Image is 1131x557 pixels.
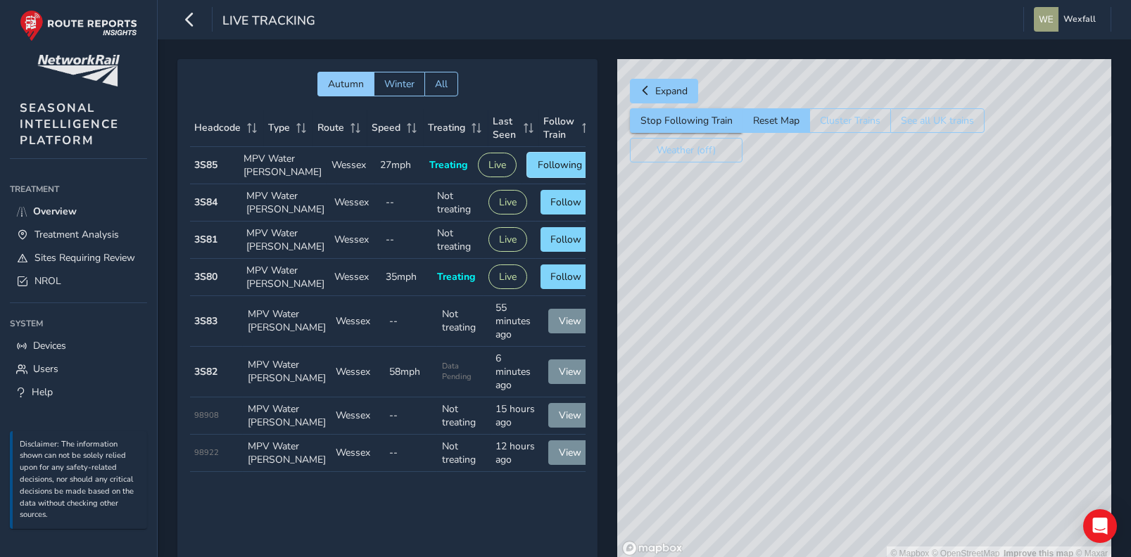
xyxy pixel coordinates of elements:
[432,222,484,259] td: Not treating
[551,233,582,246] span: Follow
[437,270,475,283] span: Treating
[559,365,581,378] span: View
[442,361,486,382] span: Data Pending
[890,108,985,133] button: See all UK trains
[478,153,517,177] button: Live
[437,296,491,347] td: Not treating
[33,339,66,352] span: Devices
[429,121,466,134] span: Treating
[437,397,491,435] td: Not treating
[10,179,147,200] div: Treatment
[1034,7,1101,32] button: Wexfall
[384,296,438,347] td: --
[10,200,147,223] a: Overview
[32,385,53,399] span: Help
[10,334,147,357] a: Devices
[491,397,544,435] td: 15 hours ago
[374,72,424,96] button: Winter
[559,314,581,328] span: View
[243,296,331,347] td: MPV Water [PERSON_NAME]
[269,121,291,134] span: Type
[630,138,743,162] button: Weather (off)
[10,223,147,246] a: Treatment Analysis
[432,184,484,222] td: Not treating
[541,190,593,215] button: Follow
[488,227,527,252] button: Live
[222,12,315,32] span: Live Tracking
[195,121,241,134] span: Headcode
[375,147,424,184] td: 27mph
[548,403,592,428] button: View
[195,196,218,209] strong: 3S84
[33,205,77,218] span: Overview
[34,228,119,241] span: Treatment Analysis
[544,115,578,141] span: Follow Train
[381,259,432,296] td: 35mph
[33,362,58,376] span: Users
[548,309,592,333] button: View
[195,447,220,458] span: 98922
[331,296,384,347] td: Wessex
[241,184,329,222] td: MPV Water [PERSON_NAME]
[195,158,218,172] strong: 3S85
[10,269,147,293] a: NROL
[243,397,331,435] td: MPV Water [PERSON_NAME]
[10,246,147,269] a: Sites Requiring Review
[1063,7,1096,32] span: Wexfall
[243,435,331,472] td: MPV Water [PERSON_NAME]
[241,259,329,296] td: MPV Water [PERSON_NAME]
[435,77,448,91] span: All
[331,435,384,472] td: Wessex
[493,115,519,141] span: Last Seen
[10,380,147,404] a: Help
[437,435,491,472] td: Not treating
[20,439,140,522] p: Disclaimer: The information shown can not be solely relied upon for any safety-related decisions,...
[10,313,147,334] div: System
[34,274,61,288] span: NROL
[37,55,120,87] img: customer logo
[559,446,581,459] span: View
[538,158,582,172] span: Following
[541,264,593,289] button: Follow
[328,77,364,91] span: Autumn
[384,397,438,435] td: --
[318,121,345,134] span: Route
[548,359,592,384] button: View
[630,108,743,133] button: Stop Following Train
[559,409,581,422] span: View
[195,270,218,283] strong: 3S80
[195,314,218,328] strong: 3S83
[317,72,374,96] button: Autumn
[327,147,375,184] td: Wessex
[34,251,135,264] span: Sites Requiring Review
[527,153,593,177] button: Following
[331,397,384,435] td: Wessex
[429,158,467,172] span: Treating
[384,77,415,91] span: Winter
[241,222,329,259] td: MPV Water [PERSON_NAME]
[743,108,809,133] button: Reset Map
[548,440,592,465] button: View
[10,357,147,380] a: Users
[331,347,384,397] td: Wessex
[809,108,890,133] button: Cluster Trains
[488,190,527,215] button: Live
[329,222,381,259] td: Wessex
[381,222,432,259] td: --
[239,147,327,184] td: MPV Water [PERSON_NAME]
[381,184,432,222] td: --
[195,410,220,421] span: 98908
[1034,7,1059,32] img: diamond-layout
[491,296,544,347] td: 55 minutes ago
[491,347,544,397] td: 6 minutes ago
[329,259,381,296] td: Wessex
[541,227,593,252] button: Follow
[655,84,688,98] span: Expand
[195,365,218,378] strong: 3S82
[384,347,438,397] td: 58mph
[20,10,137,41] img: rr logo
[372,121,401,134] span: Speed
[491,435,544,472] td: 12 hours ago
[1083,509,1117,543] div: Open Intercom Messenger
[20,100,119,148] span: SEASONAL INTELLIGENCE PLATFORM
